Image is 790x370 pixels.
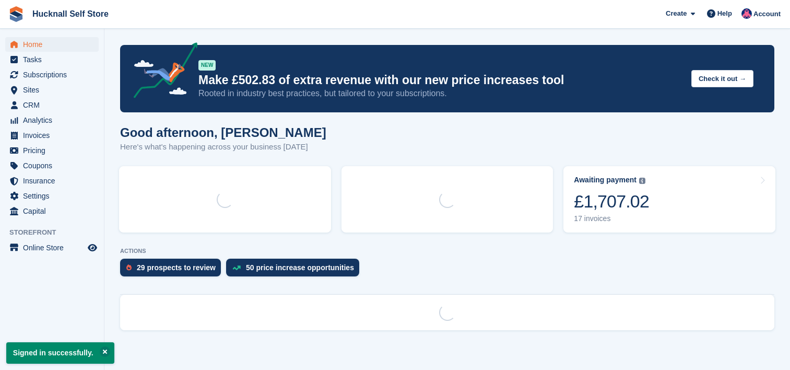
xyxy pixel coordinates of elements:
[5,204,99,218] a: menu
[86,241,99,254] a: Preview store
[5,174,99,188] a: menu
[137,263,216,272] div: 29 prospects to review
[574,191,649,212] div: £1,707.02
[753,9,781,19] span: Account
[5,52,99,67] a: menu
[126,264,132,271] img: prospect-51fa495bee0391a8d652442698ab0144808aea92771e9ea1ae160a38d050c398.svg
[6,342,114,364] p: Signed in successfully.
[23,37,86,52] span: Home
[5,189,99,203] a: menu
[5,128,99,143] a: menu
[5,67,99,82] a: menu
[120,259,226,282] a: 29 prospects to review
[23,143,86,158] span: Pricing
[232,265,241,270] img: price_increase_opportunities-93ffe204e8149a01c8c9dc8f82e8f89637d9d84a8eef4429ea346261dce0b2c0.svg
[717,8,732,19] span: Help
[23,174,86,188] span: Insurance
[198,88,683,99] p: Rooted in industry best practices, but tailored to your subscriptions.
[563,166,775,233] a: Awaiting payment £1,707.02 17 invoices
[5,37,99,52] a: menu
[666,8,687,19] span: Create
[8,6,24,22] img: stora-icon-8386f47178a22dfd0bd8f6a31ec36ba5ce8667c1dd55bd0f319d3a0aa187defe.svg
[5,83,99,97] a: menu
[741,8,752,19] img: Helen
[23,128,86,143] span: Invoices
[120,125,326,140] h1: Good afternoon, [PERSON_NAME]
[198,73,683,88] p: Make £502.83 of extra revenue with our new price increases tool
[5,240,99,255] a: menu
[574,214,649,223] div: 17 invoices
[226,259,364,282] a: 50 price increase opportunities
[23,52,86,67] span: Tasks
[246,263,354,272] div: 50 price increase opportunities
[23,113,86,128] span: Analytics
[23,67,86,82] span: Subscriptions
[23,158,86,173] span: Coupons
[120,248,774,255] p: ACTIONS
[639,178,645,184] img: icon-info-grey-7440780725fd019a000dd9b08b2336e03edf1995a4989e88bcd33f0948082b44.svg
[23,189,86,203] span: Settings
[5,113,99,128] a: menu
[23,240,86,255] span: Online Store
[691,70,753,87] button: Check it out →
[9,227,104,238] span: Storefront
[28,5,113,22] a: Hucknall Self Store
[125,42,198,102] img: price-adjustments-announcement-icon-8257ccfd72463d97f412b2fc003d46551f7dbcb40ab6d574587a9cd5c0d94...
[574,176,636,184] div: Awaiting payment
[5,98,99,112] a: menu
[5,158,99,173] a: menu
[198,60,216,71] div: NEW
[23,204,86,218] span: Capital
[5,143,99,158] a: menu
[23,98,86,112] span: CRM
[23,83,86,97] span: Sites
[120,141,326,153] p: Here's what's happening across your business [DATE]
